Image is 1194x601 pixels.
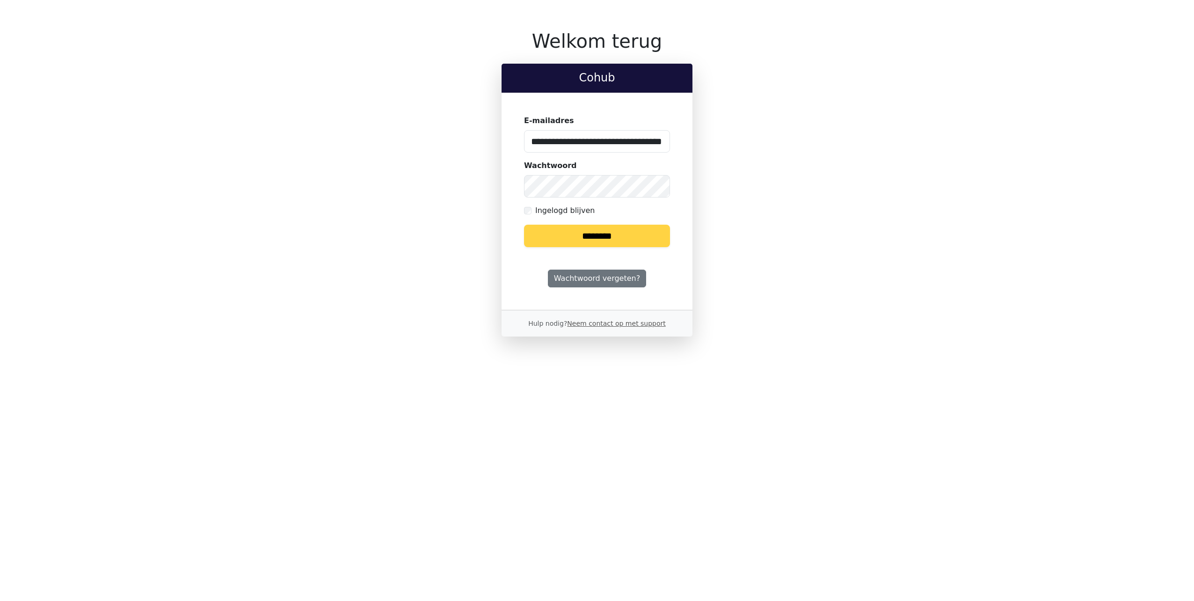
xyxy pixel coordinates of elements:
[528,320,666,327] small: Hulp nodig?
[524,160,577,171] label: Wachtwoord
[509,71,685,85] h2: Cohub
[535,205,595,216] label: Ingelogd blijven
[567,320,665,327] a: Neem contact op met support
[548,270,646,287] a: Wachtwoord vergeten?
[502,30,692,52] h1: Welkom terug
[524,115,574,126] label: E-mailadres
[651,135,663,147] keeper-lock: Open Keeper Popup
